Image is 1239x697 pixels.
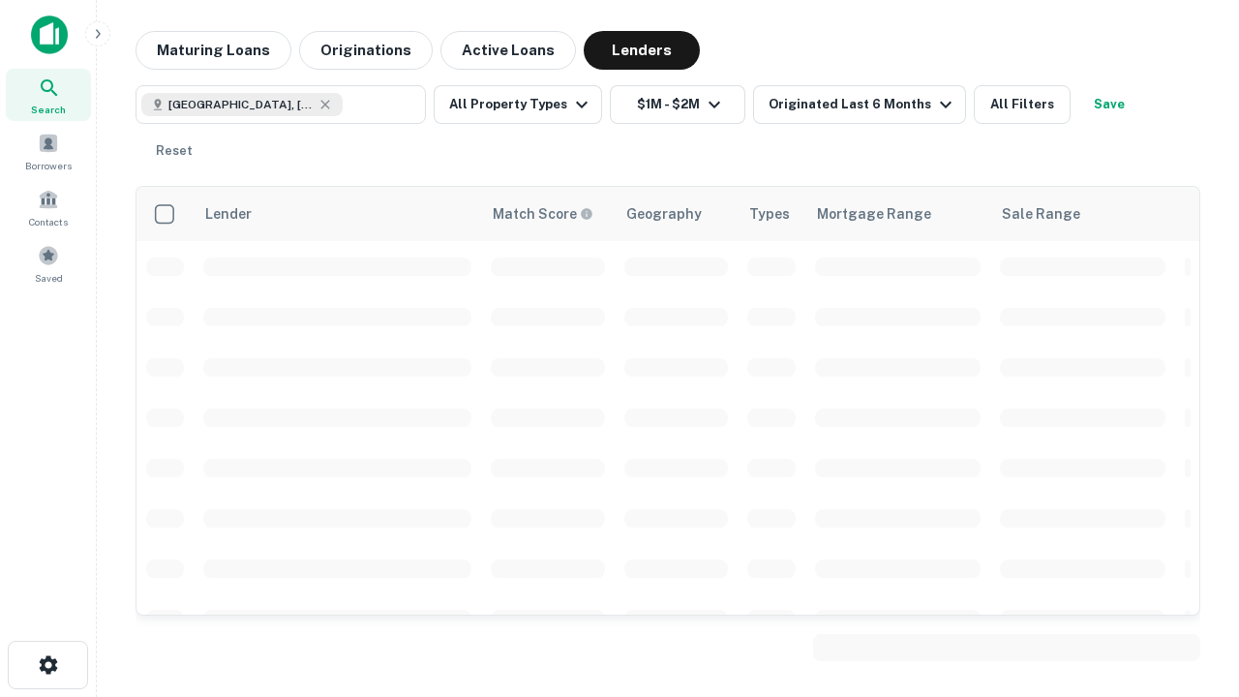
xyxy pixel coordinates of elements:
[6,237,91,289] a: Saved
[749,202,790,226] div: Types
[168,96,314,113] span: [GEOGRAPHIC_DATA], [GEOGRAPHIC_DATA], [GEOGRAPHIC_DATA]
[769,93,957,116] div: Originated Last 6 Months
[493,203,589,225] h6: Match Score
[610,85,745,124] button: $1M - $2M
[25,158,72,173] span: Borrowers
[1142,480,1239,573] iframe: Chat Widget
[753,85,966,124] button: Originated Last 6 Months
[136,31,291,70] button: Maturing Loans
[440,31,576,70] button: Active Loans
[143,132,205,170] button: Reset
[990,187,1175,241] th: Sale Range
[615,187,738,241] th: Geography
[31,15,68,54] img: capitalize-icon.png
[1002,202,1080,226] div: Sale Range
[626,202,702,226] div: Geography
[817,202,931,226] div: Mortgage Range
[6,125,91,177] a: Borrowers
[299,31,433,70] button: Originations
[434,85,602,124] button: All Property Types
[35,270,63,286] span: Saved
[6,181,91,233] a: Contacts
[738,187,805,241] th: Types
[974,85,1071,124] button: All Filters
[194,187,481,241] th: Lender
[1078,85,1140,124] button: Save your search to get updates of matches that match your search criteria.
[29,214,68,229] span: Contacts
[584,31,700,70] button: Lenders
[31,102,66,117] span: Search
[493,203,593,225] div: Capitalize uses an advanced AI algorithm to match your search with the best lender. The match sco...
[805,187,990,241] th: Mortgage Range
[481,187,615,241] th: Capitalize uses an advanced AI algorithm to match your search with the best lender. The match sco...
[6,69,91,121] a: Search
[205,202,252,226] div: Lender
